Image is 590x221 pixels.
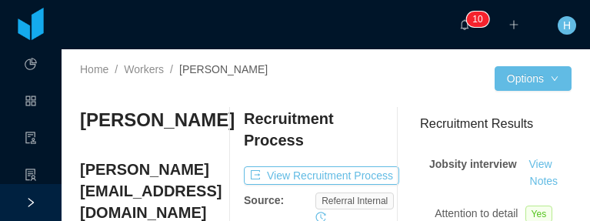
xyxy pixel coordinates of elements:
span: Referral internal [315,193,394,209]
i: icon: solution [25,162,37,193]
button: Notes [524,172,565,191]
h3: [PERSON_NAME] [80,108,235,132]
a: icon: pie-chart [25,49,37,82]
a: Home [80,63,108,75]
b: Source: [244,194,284,206]
a: icon: appstore [25,86,37,119]
a: Workers [124,63,164,75]
a: View [524,158,558,170]
button: icon: exportView Recruitment Process [244,166,399,185]
p: 0 [478,12,483,27]
h3: Recruitment Results [420,114,572,133]
sup: 10 [466,12,488,27]
button: Optionsicon: down [495,66,572,91]
p: 1 [472,12,478,27]
span: H [563,16,571,35]
a: icon: exportView Recruitment Process [244,169,399,182]
h4: Recruitment Process [244,108,387,151]
span: / [170,63,173,75]
strong: Jobsity interview [429,158,517,170]
i: icon: bell [459,19,470,30]
a: icon: audit [25,123,37,156]
span: / [115,63,118,75]
i: icon: plus [508,19,519,30]
span: [PERSON_NAME] [179,63,268,75]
